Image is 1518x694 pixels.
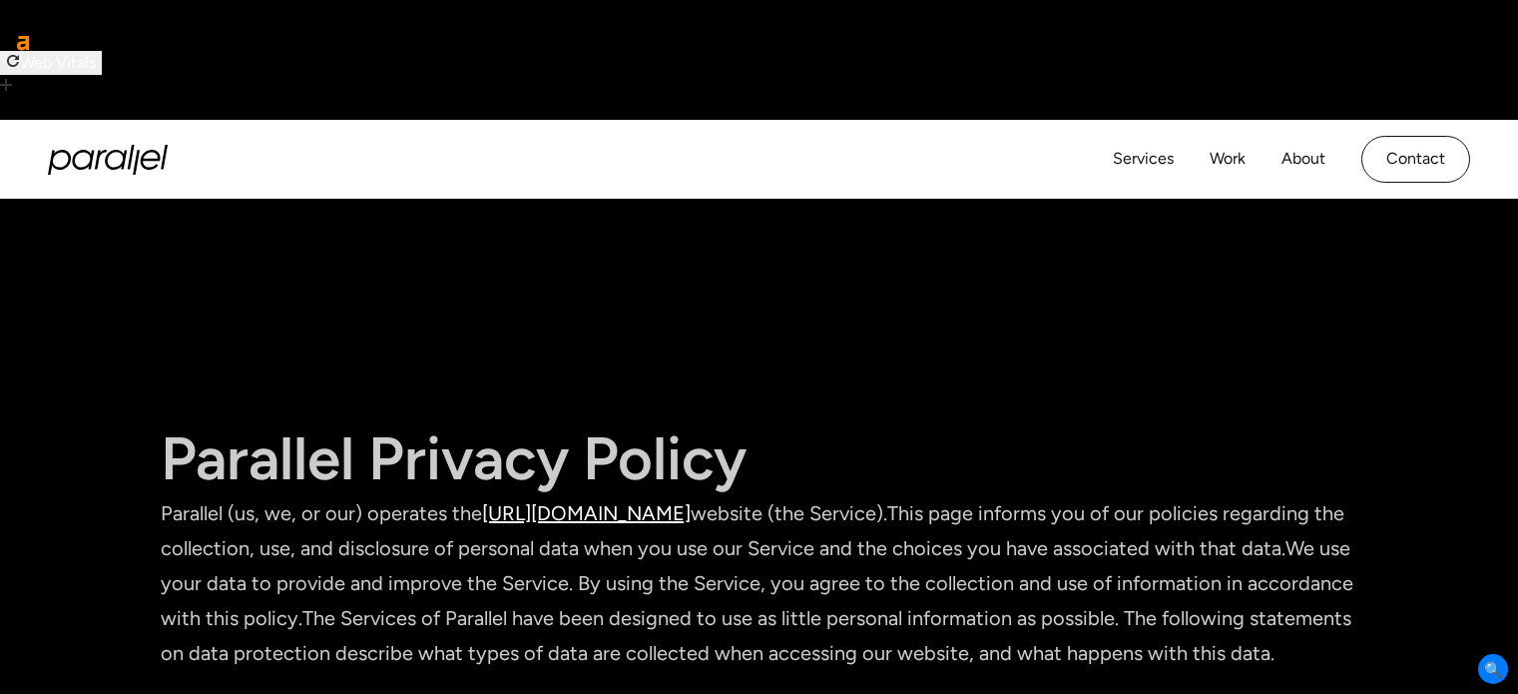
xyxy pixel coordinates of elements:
[1113,145,1174,174] a: Services
[161,496,1358,671] p: Parallel (us, we, or our) operates the website (the Service).This page informs you of our policie...
[20,53,96,72] span: Web Vitals
[1210,145,1246,174] a: Work
[161,422,1358,496] h1: Parallel Privacy Policy
[48,145,168,175] a: home
[1361,136,1470,183] a: Contact
[1281,145,1325,174] a: About
[1478,654,1508,684] span: 🔍
[482,501,691,525] a: [URL][DOMAIN_NAME]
